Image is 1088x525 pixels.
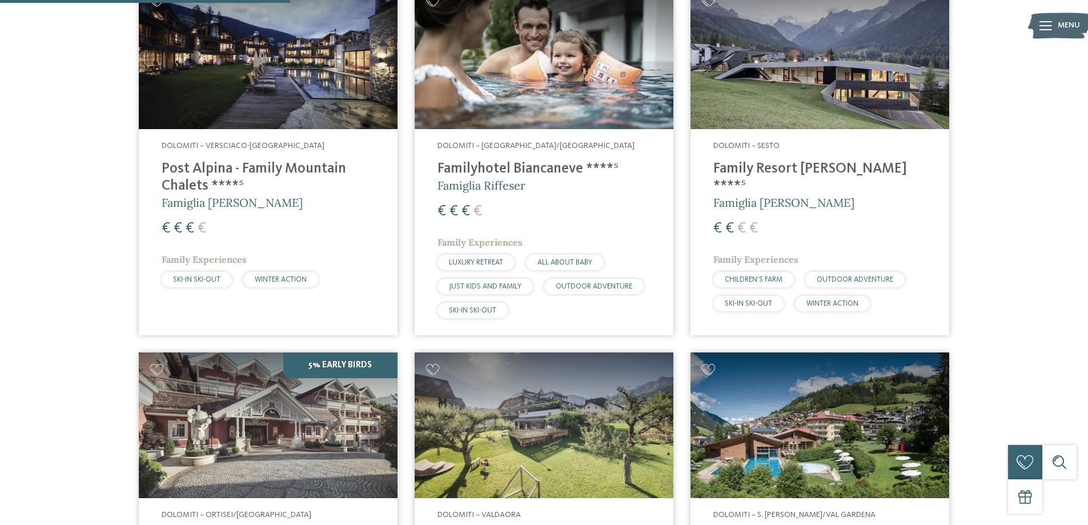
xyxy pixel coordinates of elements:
span: € [725,221,734,236]
span: Family Experiences [713,254,798,265]
span: € [174,221,182,236]
span: CHILDREN’S FARM [725,276,782,283]
span: Dolomiti – Ortisei/[GEOGRAPHIC_DATA] [162,511,311,519]
span: € [186,221,194,236]
span: € [449,204,458,219]
span: € [461,204,470,219]
span: € [713,221,722,236]
img: Family Spa Grand Hotel Cavallino Bianco ****ˢ [139,352,398,498]
span: € [162,221,170,236]
span: LUXURY RETREAT [449,259,503,266]
span: € [749,221,758,236]
span: Famiglia [PERSON_NAME] [162,195,303,210]
span: OUTDOOR ADVENTURE [556,283,632,290]
span: WINTER ACTION [255,276,307,283]
h4: Post Alpina - Family Mountain Chalets ****ˢ [162,161,375,195]
span: Dolomiti – Versciaco-[GEOGRAPHIC_DATA] [162,142,324,150]
span: Family Experiences [162,254,247,265]
h4: Familyhotel Biancaneve ****ˢ [437,161,651,178]
span: SKI-IN SKI-OUT [173,276,220,283]
span: JUST KIDS AND FAMILY [449,283,521,290]
span: Dolomiti – Valdaora [437,511,521,519]
span: Dolomiti – Sesto [713,142,780,150]
span: SKI-IN SKI-OUT [449,307,496,314]
img: Cercate un hotel per famiglie? Qui troverete solo i migliori! [415,352,673,498]
span: € [198,221,206,236]
span: € [473,204,482,219]
span: Dolomiti – [GEOGRAPHIC_DATA]/[GEOGRAPHIC_DATA] [437,142,635,150]
span: ALL ABOUT BABY [537,259,592,266]
span: WINTER ACTION [806,300,858,307]
span: Famiglia [PERSON_NAME] [713,195,854,210]
span: OUTDOOR ADVENTURE [817,276,893,283]
h4: Family Resort [PERSON_NAME] ****ˢ [713,161,926,195]
span: Dolomiti – S. [PERSON_NAME]/Val Gardena [713,511,876,519]
img: Cercate un hotel per famiglie? Qui troverete solo i migliori! [690,352,949,498]
span: SKI-IN SKI-OUT [725,300,772,307]
span: € [737,221,746,236]
span: € [437,204,446,219]
span: Family Experiences [437,237,523,248]
span: Famiglia Riffeser [437,178,525,193]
